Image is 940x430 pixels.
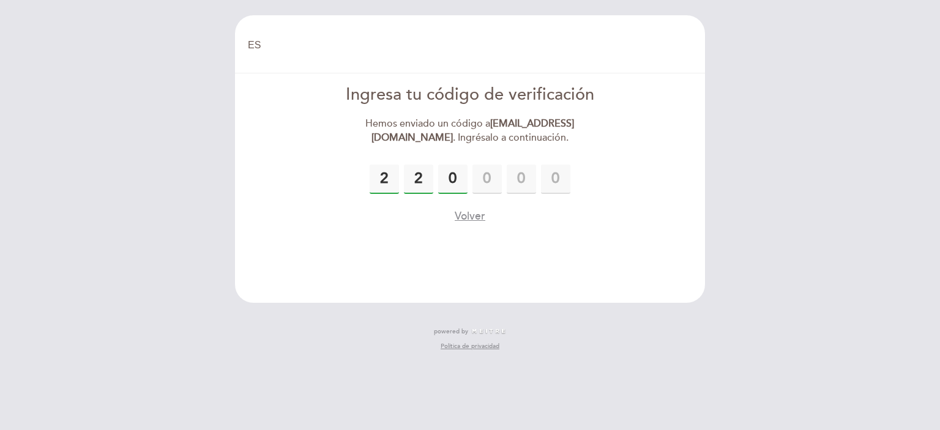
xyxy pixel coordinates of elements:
div: Ingresa tu código de verificación [330,83,611,107]
input: 0 [438,165,468,194]
input: 0 [507,165,536,194]
button: Volver [455,209,485,224]
input: 0 [472,165,502,194]
a: Política de privacidad [441,342,499,350]
input: 0 [404,165,433,194]
span: powered by [434,327,468,336]
div: Hemos enviado un código a . Ingrésalo a continuación. [330,117,611,145]
a: powered by [434,327,506,336]
input: 0 [370,165,399,194]
img: MEITRE [471,328,506,335]
input: 0 [541,165,570,194]
strong: [EMAIL_ADDRESS][DOMAIN_NAME] [371,117,575,144]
